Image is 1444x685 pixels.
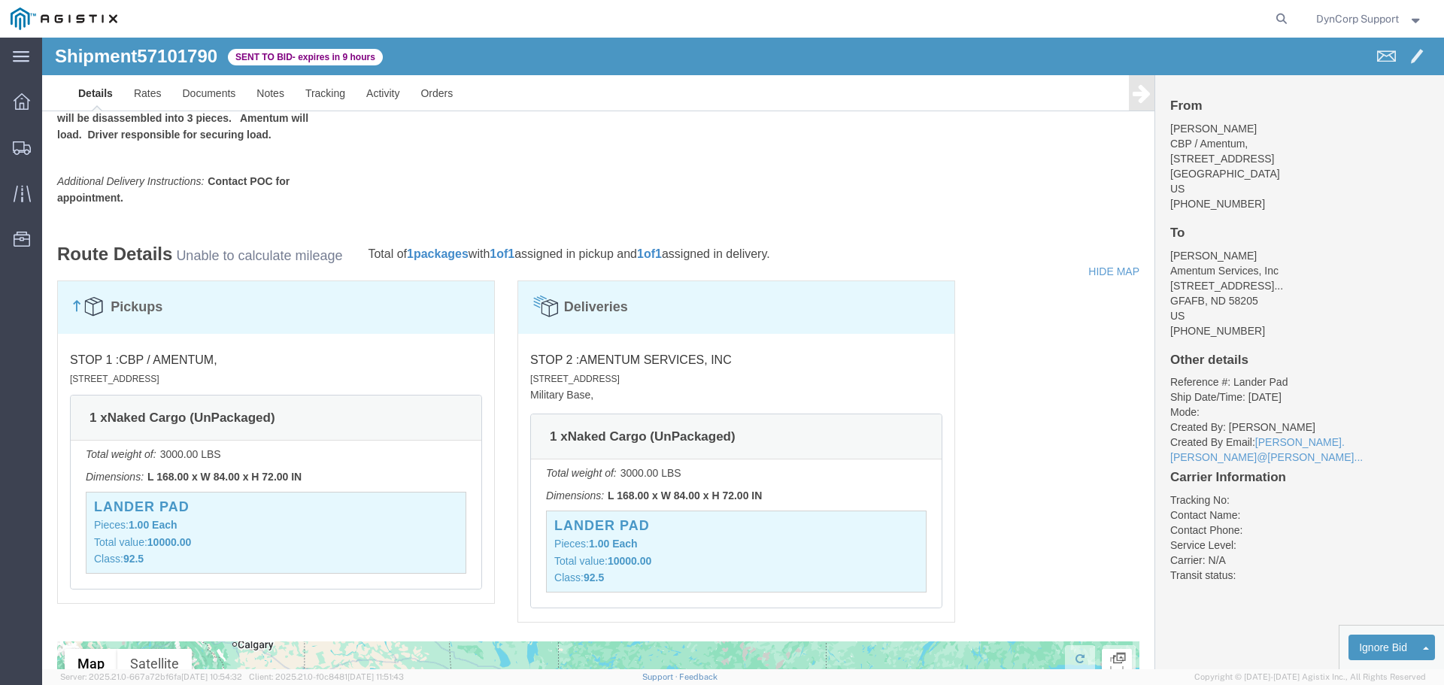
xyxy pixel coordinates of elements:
[1315,10,1424,28] button: DynCorp Support
[347,672,404,681] span: [DATE] 11:51:43
[1194,671,1426,683] span: Copyright © [DATE]-[DATE] Agistix Inc., All Rights Reserved
[42,38,1444,669] iframe: FS Legacy Container
[181,672,242,681] span: [DATE] 10:54:32
[679,672,717,681] a: Feedback
[642,672,680,681] a: Support
[1316,11,1399,27] span: DynCorp Support
[60,672,242,681] span: Server: 2025.21.0-667a72bf6fa
[11,8,117,30] img: logo
[249,672,404,681] span: Client: 2025.21.0-f0c8481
